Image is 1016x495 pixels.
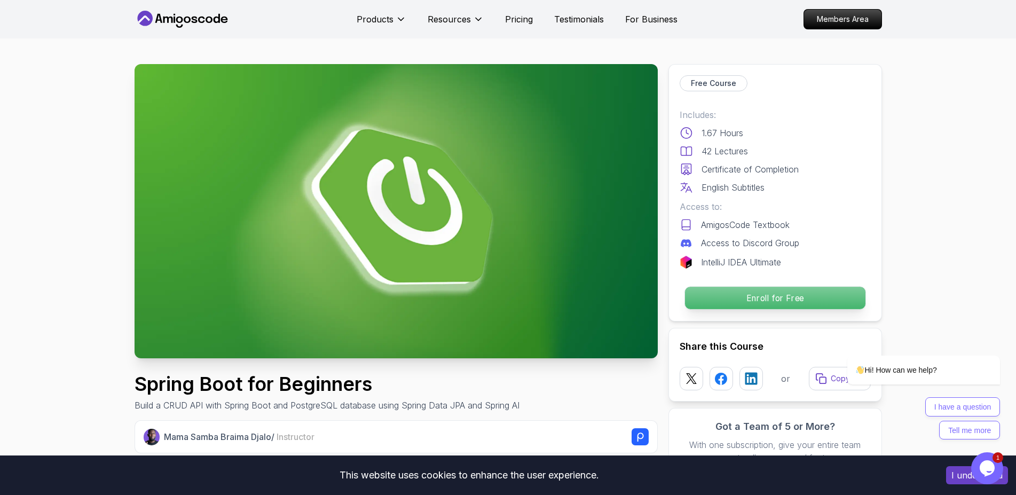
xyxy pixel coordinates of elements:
[701,237,799,249] p: Access to Discord Group
[135,64,658,358] img: spring-boot-for-beginners_thumbnail
[781,372,790,385] p: or
[809,367,871,390] button: Copy link
[702,145,748,158] p: 42 Lectures
[946,466,1008,484] button: Accept cookies
[357,13,406,34] button: Products
[8,463,930,487] div: This website uses cookies to enhance the user experience.
[680,256,692,269] img: jetbrains logo
[691,78,736,89] p: Free Course
[277,431,314,442] span: Instructor
[804,10,881,29] p: Members Area
[701,256,781,269] p: IntelliJ IDEA Ultimate
[684,286,865,310] button: Enroll for Free
[702,163,799,176] p: Certificate of Completion
[702,127,743,139] p: 1.67 Hours
[625,13,678,26] a: For Business
[684,287,865,309] p: Enroll for Free
[135,373,519,395] h1: Spring Boot for Beginners
[702,181,765,194] p: English Subtitles
[680,339,871,354] h2: Share this Course
[164,430,314,443] p: Mama Samba Braima Djalo /
[680,438,871,464] p: With one subscription, give your entire team access to all courses and features.
[680,200,871,213] p: Access to:
[357,13,393,26] p: Products
[428,13,471,26] p: Resources
[804,9,882,29] a: Members Area
[144,429,160,445] img: Nelson Djalo
[554,13,604,26] a: Testimonials
[971,452,1005,484] iframe: chat widget
[428,13,484,34] button: Resources
[680,419,871,434] h3: Got a Team of 5 or More?
[701,218,790,231] p: AmigosCode Textbook
[505,13,533,26] a: Pricing
[813,271,1005,447] iframe: chat widget
[680,108,871,121] p: Includes:
[135,399,519,412] p: Build a CRUD API with Spring Boot and PostgreSQL database using Spring Data JPA and Spring AI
